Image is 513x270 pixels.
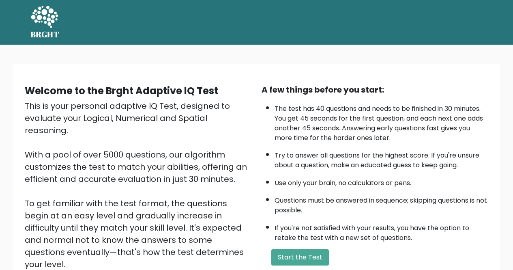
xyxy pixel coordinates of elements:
[30,30,60,39] h5: BRGHT
[275,174,489,188] li: Use only your brain, no calculators or pens.
[275,219,489,243] li: If you're not satisfied with your results, you have the option to retake the test with a new set ...
[30,3,60,41] a: BRGHT
[25,84,218,97] b: Welcome to the Brght Adaptive IQ Test
[275,100,489,143] li: The test has 40 questions and needs to be finished in 30 minutes. You get 45 seconds for the firs...
[275,192,489,215] li: Questions must be answered in sequence; skipping questions is not possible.
[271,249,329,266] button: Start the Test
[262,84,489,96] div: A few things before you start:
[275,147,489,170] li: Try to answer all questions for the highest score. If you're unsure about a question, make an edu...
